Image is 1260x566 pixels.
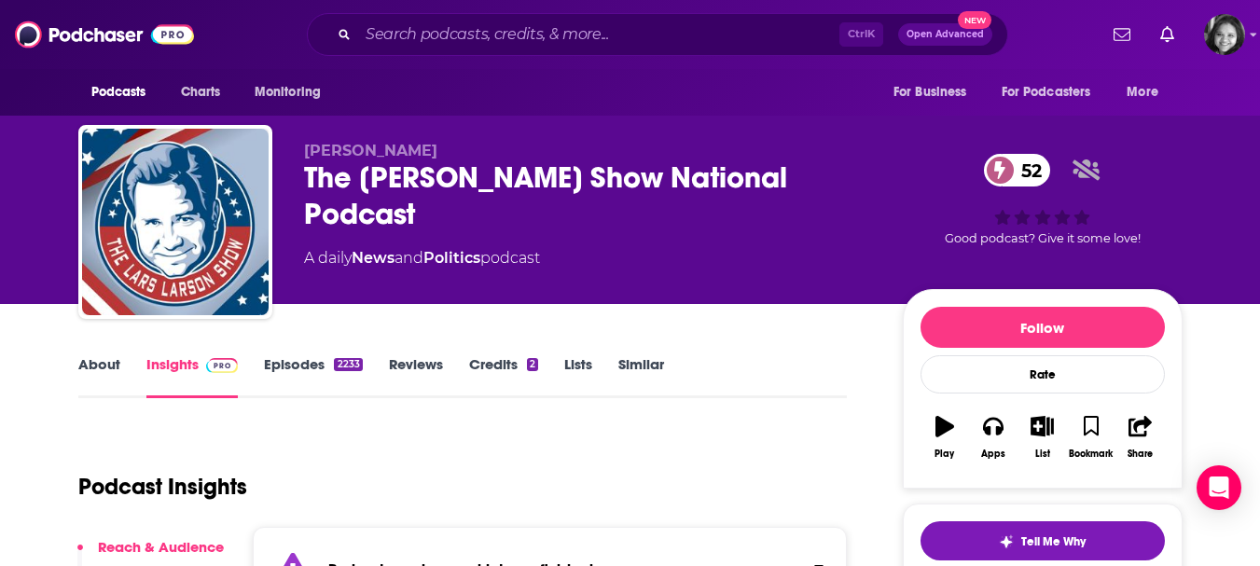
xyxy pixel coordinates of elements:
[334,358,362,371] div: 2233
[981,449,1005,460] div: Apps
[78,355,120,398] a: About
[1035,449,1050,460] div: List
[1114,75,1182,110] button: open menu
[91,79,146,105] span: Podcasts
[958,11,991,29] span: New
[469,355,538,398] a: Credits2
[1128,449,1153,460] div: Share
[921,521,1165,560] button: tell me why sparkleTell Me Why
[921,307,1165,348] button: Follow
[146,355,239,398] a: InsightsPodchaser Pro
[255,79,321,105] span: Monitoring
[893,79,967,105] span: For Business
[304,247,540,269] div: A daily podcast
[1021,534,1086,549] span: Tell Me Why
[1018,404,1066,471] button: List
[1204,14,1245,55] button: Show profile menu
[527,358,538,371] div: 2
[82,129,269,315] img: The Lars Larson Show National Podcast
[984,154,1051,186] a: 52
[78,75,171,110] button: open menu
[1204,14,1245,55] span: Logged in as ShailiPriya
[564,355,592,398] a: Lists
[181,79,221,105] span: Charts
[907,30,984,39] span: Open Advanced
[1115,404,1164,471] button: Share
[969,404,1018,471] button: Apps
[264,355,362,398] a: Episodes2233
[15,17,194,52] img: Podchaser - Follow, Share and Rate Podcasts
[618,355,664,398] a: Similar
[1127,79,1158,105] span: More
[1153,19,1182,50] a: Show notifications dropdown
[352,249,395,267] a: News
[169,75,232,110] a: Charts
[1204,14,1245,55] img: User Profile
[1002,79,1091,105] span: For Podcasters
[1003,154,1051,186] span: 52
[98,538,224,556] p: Reach & Audience
[78,473,247,501] h1: Podcast Insights
[206,358,239,373] img: Podchaser Pro
[304,142,437,159] span: [PERSON_NAME]
[1069,449,1113,460] div: Bookmark
[903,142,1183,257] div: 52Good podcast? Give it some love!
[898,23,992,46] button: Open AdvancedNew
[242,75,345,110] button: open menu
[921,355,1165,393] div: Rate
[1067,404,1115,471] button: Bookmark
[395,249,423,267] span: and
[307,13,1008,56] div: Search podcasts, credits, & more...
[921,404,969,471] button: Play
[358,20,839,49] input: Search podcasts, credits, & more...
[1197,465,1241,510] div: Open Intercom Messenger
[880,75,990,110] button: open menu
[839,22,883,47] span: Ctrl K
[1106,19,1138,50] a: Show notifications dropdown
[999,534,1014,549] img: tell me why sparkle
[423,249,480,267] a: Politics
[990,75,1118,110] button: open menu
[935,449,954,460] div: Play
[389,355,443,398] a: Reviews
[945,231,1141,245] span: Good podcast? Give it some love!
